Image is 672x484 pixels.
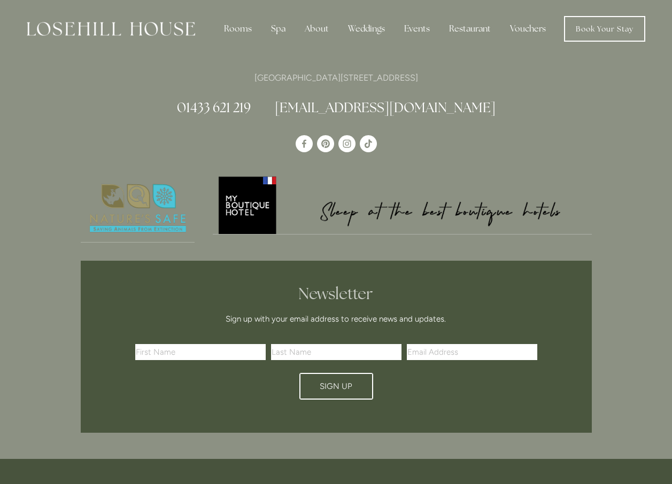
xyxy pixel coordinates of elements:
[338,135,356,152] a: Instagram
[177,99,251,116] a: 01433 621 219
[139,313,534,325] p: Sign up with your email address to receive news and updates.
[299,373,373,400] button: Sign Up
[213,175,592,235] a: My Boutique Hotel - Logo
[564,16,645,42] a: Book Your Stay
[81,71,592,85] p: [GEOGRAPHIC_DATA][STREET_ADDRESS]
[81,175,195,242] img: Nature's Safe - Logo
[27,22,195,36] img: Losehill House
[271,344,401,360] input: Last Name
[296,135,313,152] a: Losehill House Hotel & Spa
[215,18,260,40] div: Rooms
[139,284,534,303] h2: Newsletter
[407,344,537,360] input: Email Address
[275,99,496,116] a: [EMAIL_ADDRESS][DOMAIN_NAME]
[501,18,554,40] a: Vouchers
[317,135,334,152] a: Pinterest
[262,18,294,40] div: Spa
[296,18,337,40] div: About
[339,18,393,40] div: Weddings
[441,18,499,40] div: Restaurant
[320,381,352,391] span: Sign Up
[360,135,377,152] a: TikTok
[81,175,195,243] a: Nature's Safe - Logo
[213,175,592,234] img: My Boutique Hotel - Logo
[396,18,438,40] div: Events
[135,344,266,360] input: First Name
